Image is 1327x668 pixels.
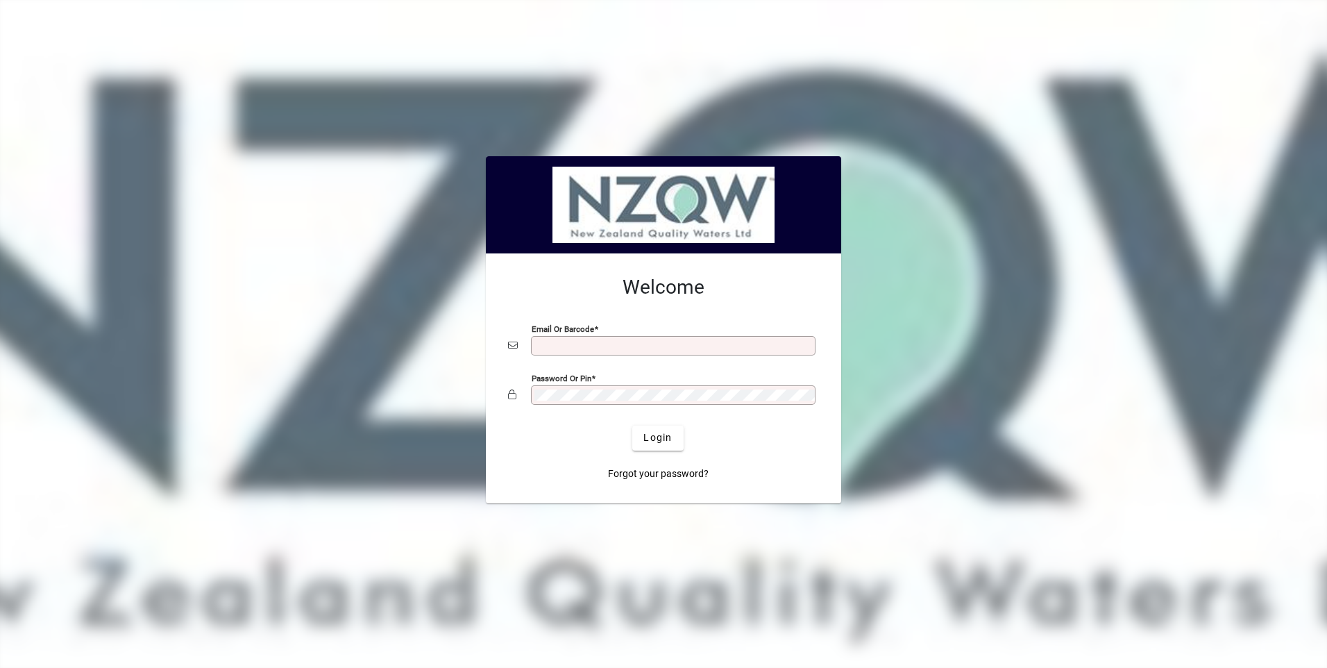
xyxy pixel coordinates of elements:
[532,373,591,383] mat-label: Password or Pin
[532,324,594,333] mat-label: Email or Barcode
[508,276,819,299] h2: Welcome
[632,426,683,451] button: Login
[608,467,709,481] span: Forgot your password?
[643,431,672,445] span: Login
[602,462,714,487] a: Forgot your password?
